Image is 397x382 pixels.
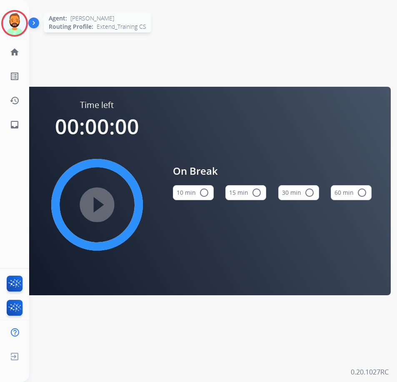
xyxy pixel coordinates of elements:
[225,185,266,200] button: 15 min
[97,23,146,31] span: Extend_Training CS
[357,188,367,198] mat-icon: radio_button_unchecked
[49,14,67,23] span: Agent:
[173,163,372,178] span: On Break
[278,185,319,200] button: 30 min
[10,120,20,130] mat-icon: inbox
[70,14,114,23] span: [PERSON_NAME]
[10,47,20,57] mat-icon: home
[252,188,262,198] mat-icon: radio_button_unchecked
[331,185,372,200] button: 60 min
[80,99,114,111] span: Time left
[3,12,26,35] img: avatar
[173,185,214,200] button: 10 min
[199,188,209,198] mat-icon: radio_button_unchecked
[49,23,93,31] span: Routing Profile:
[10,95,20,106] mat-icon: history
[10,71,20,81] mat-icon: list_alt
[305,188,315,198] mat-icon: radio_button_unchecked
[351,367,389,377] p: 0.20.1027RC
[55,112,139,141] span: 00:00:00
